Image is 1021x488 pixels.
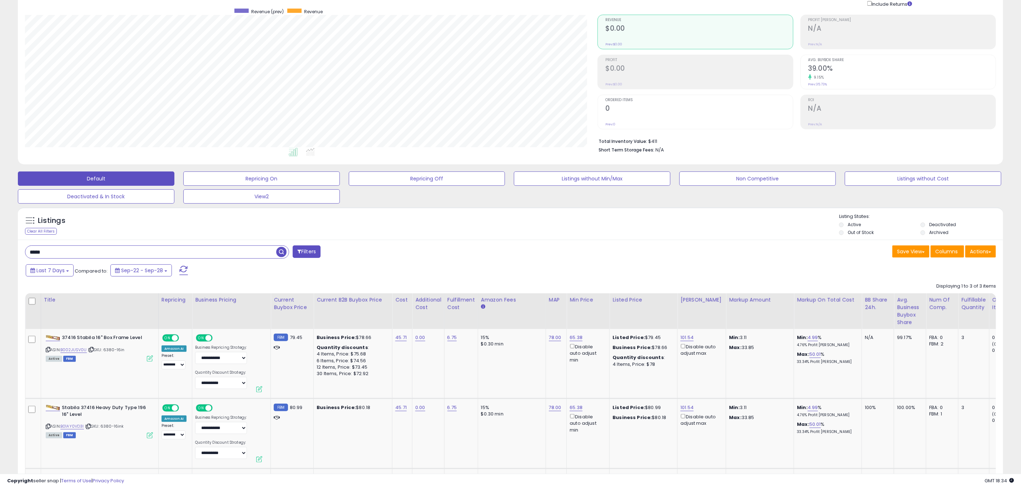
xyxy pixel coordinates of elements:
[317,334,356,341] b: Business Price:
[613,334,672,341] div: $79.45
[812,75,824,80] small: 9.15%
[929,411,953,417] div: FBM: 1
[212,405,223,411] span: OFF
[110,264,172,277] button: Sep-22 - Sep-28
[929,341,953,347] div: FBM: 2
[865,404,888,411] div: 100%
[36,267,65,274] span: Last 7 Days
[797,296,859,304] div: Markup on Total Cost
[481,404,540,411] div: 15%
[317,404,387,411] div: $80.18
[808,404,818,411] a: 4.99
[415,334,425,341] a: 0.00
[655,146,664,153] span: N/A
[46,432,62,438] span: All listings currently available for purchase on Amazon
[605,98,793,102] span: Ordered Items
[897,296,923,326] div: Avg. Business Buybox Share
[93,477,124,484] a: Privacy Policy
[729,414,742,421] strong: Max:
[931,245,964,258] button: Columns
[44,296,155,304] div: Title
[729,344,788,351] p: 33.85
[797,359,856,364] p: 33.34% Profit [PERSON_NAME]
[7,477,33,484] strong: Copyright
[613,354,664,361] b: Quantity discounts
[570,334,583,341] a: 65.38
[680,296,723,304] div: [PERSON_NAME]
[349,171,505,186] button: Repricing Off
[797,343,856,348] p: 4.76% Profit [PERSON_NAME]
[797,404,856,418] div: %
[75,268,108,274] span: Compared to:
[605,24,793,34] h2: $0.00
[797,404,808,411] b: Min:
[605,64,793,74] h2: $0.00
[481,296,543,304] div: Amazon Fees
[729,414,788,421] p: 33.85
[848,221,861,228] label: Active
[570,413,604,433] div: Disable auto adjust min
[929,404,953,411] div: FBA: 0
[317,364,387,370] div: 12 Items, Price: $73.45
[88,347,125,353] span: | SKU: 6380-16in
[481,334,540,341] div: 15%
[481,411,540,417] div: $0.30 min
[794,293,862,329] th: The percentage added to the cost of goods (COGS) that forms the calculator for Min & Max prices.
[729,404,740,411] strong: Min:
[46,405,60,410] img: 41MPU8pQvNL._SL40_.jpg
[808,58,996,62] span: Avg. Buybox Share
[514,171,670,186] button: Listings without Min/Max
[992,341,1002,347] small: (0%)
[395,404,407,411] a: 45.71
[729,296,791,304] div: Markup Amount
[46,404,153,438] div: ASIN:
[613,404,645,411] b: Listed Price:
[935,248,958,255] span: Columns
[897,404,921,411] div: 100.00%
[613,354,672,361] div: :
[680,343,720,357] div: Disable auto adjust max
[808,18,996,22] span: Profit [PERSON_NAME]
[274,296,311,311] div: Current Buybox Price
[62,334,149,343] b: 37416 Stabila 16" Box Frame Level
[797,429,856,434] p: 33.34% Profit [PERSON_NAME]
[808,334,818,341] a: 4.99
[317,404,356,411] b: Business Price:
[481,341,540,347] div: $0.30 min
[808,98,996,102] span: ROI
[195,370,247,375] label: Quantity Discount Strategy:
[212,335,223,341] span: OFF
[797,334,808,341] b: Min:
[481,304,485,310] small: Amazon Fees.
[162,353,187,369] div: Preset:
[797,351,856,364] div: %
[317,358,387,364] div: 6 Items, Price: $74.56
[599,138,647,144] b: Total Inventory Value:
[178,335,189,341] span: OFF
[961,296,986,311] div: Fulfillable Quantity
[549,404,561,411] a: 78.00
[613,404,672,411] div: $80.99
[797,334,856,348] div: %
[162,345,187,352] div: Amazon AI
[961,334,983,341] div: 3
[447,296,475,311] div: Fulfillment Cost
[183,171,340,186] button: Repricing On
[18,171,174,186] button: Default
[63,432,76,438] span: FBM
[797,413,856,418] p: 4.76% Profit [PERSON_NAME]
[317,296,389,304] div: Current B2B Buybox Price
[961,404,983,411] div: 3
[613,344,652,351] b: Business Price:
[317,344,387,351] div: :
[163,335,172,341] span: ON
[929,221,956,228] label: Deactivated
[447,334,457,341] a: 6.75
[845,171,1001,186] button: Listings without Cost
[613,344,672,351] div: $78.66
[892,245,930,258] button: Save View
[729,344,742,351] strong: Max:
[7,478,124,484] div: seller snap | |
[163,405,172,411] span: ON
[63,356,76,362] span: FBM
